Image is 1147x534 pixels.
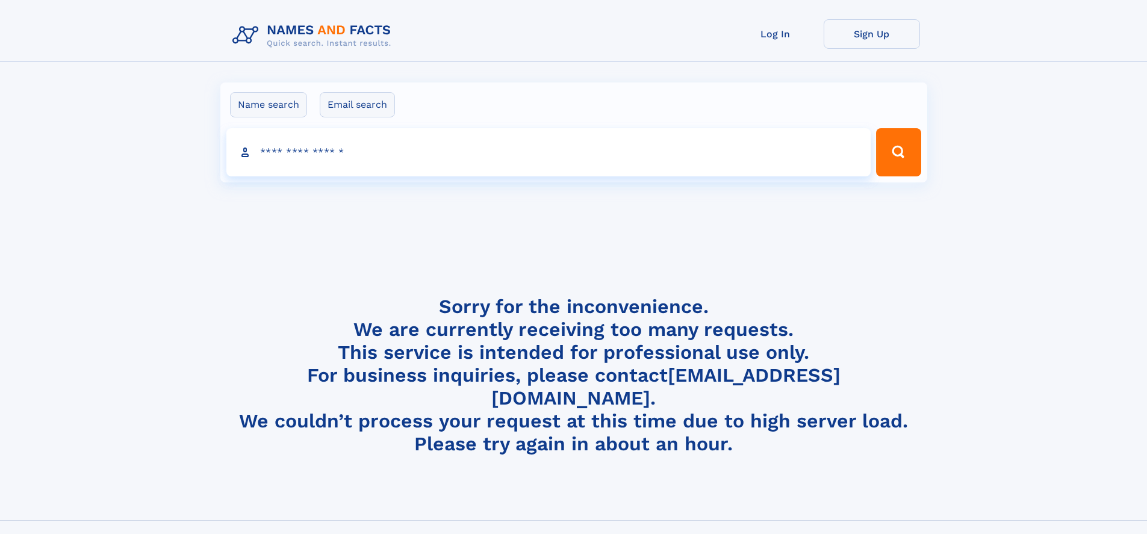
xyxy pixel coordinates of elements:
[824,19,920,49] a: Sign Up
[876,128,921,176] button: Search Button
[727,19,824,49] a: Log In
[228,19,401,52] img: Logo Names and Facts
[230,92,307,117] label: Name search
[228,295,920,456] h4: Sorry for the inconvenience. We are currently receiving too many requests. This service is intend...
[226,128,871,176] input: search input
[491,364,841,409] a: [EMAIL_ADDRESS][DOMAIN_NAME]
[320,92,395,117] label: Email search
